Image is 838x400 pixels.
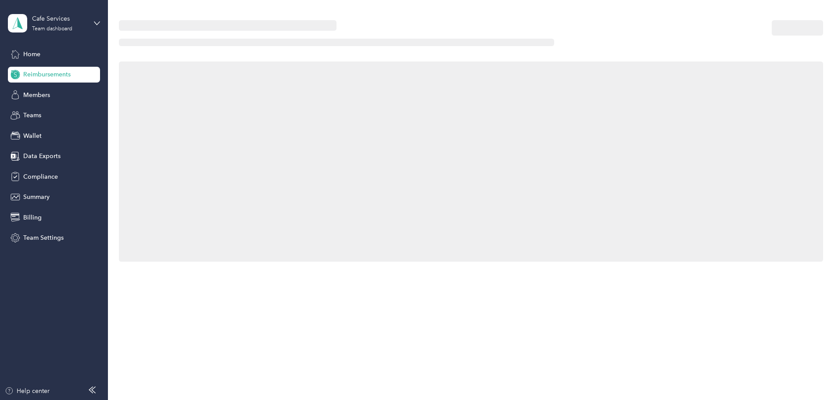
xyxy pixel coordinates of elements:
[23,172,58,181] span: Compliance
[23,131,42,141] span: Wallet
[23,111,41,120] span: Teams
[23,233,64,242] span: Team Settings
[23,50,40,59] span: Home
[23,70,71,79] span: Reimbursements
[23,90,50,100] span: Members
[5,386,50,396] button: Help center
[23,192,50,202] span: Summary
[32,14,87,23] div: Cafe Services
[789,351,838,400] iframe: Everlance-gr Chat Button Frame
[32,26,72,32] div: Team dashboard
[23,213,42,222] span: Billing
[23,151,61,161] span: Data Exports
